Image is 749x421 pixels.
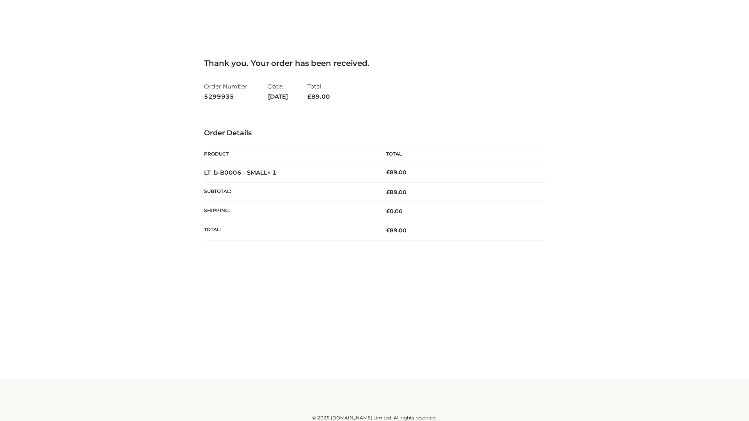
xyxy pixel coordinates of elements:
[386,189,406,196] span: 89.00
[204,221,374,240] th: Total:
[386,169,390,176] span: £
[386,208,403,215] bdi: 0.00
[268,80,288,103] li: Date:
[307,93,330,100] span: 89.00
[204,58,545,68] h3: Thank you. Your order has been received.
[307,80,330,103] li: Total:
[386,227,390,234] span: £
[386,227,406,234] span: 89.00
[268,92,288,102] strong: [DATE]
[204,202,374,221] th: Shipping:
[204,80,248,103] li: Order Number:
[204,129,545,138] h3: Order Details
[386,208,390,215] span: £
[374,145,545,163] th: Total
[204,169,277,176] strong: LT_b-B0006 - SMALL
[307,93,311,100] span: £
[204,92,248,102] strong: 5299935
[204,182,374,202] th: Subtotal:
[386,189,390,196] span: £
[267,169,277,176] strong: × 1
[204,145,374,163] th: Product
[386,169,406,176] bdi: 89.00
